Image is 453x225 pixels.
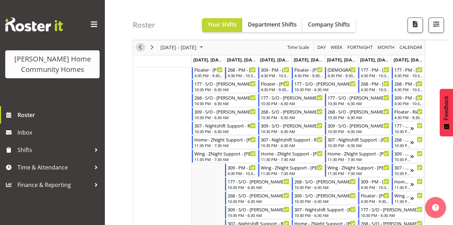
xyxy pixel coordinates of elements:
span: Time Scale [287,43,310,52]
div: 4:30 PM - 10:30 PM [228,73,256,78]
span: calendar [399,43,423,52]
div: 309 - S/O - [PERSON_NAME] [194,108,256,115]
div: Support Worker"s event - 268 - S/O - Katrina Shaw Begin From Wednesday, October 15, 2025 at 10:30... [258,108,324,121]
div: Support Worker"s event - 177 - S/O - Liezl Sanchez Begin From Friday, October 17, 2025 at 10:30:0... [325,94,391,107]
button: Next [148,43,157,52]
div: 4:30 PM - 10:30 PM [361,87,389,92]
img: Rosterit website logo [5,17,63,31]
div: 4:30 PM - 9:30 PM [328,73,356,78]
div: Support Worker"s event - Floater - Maria Cerbas Begin From Wednesday, October 15, 2025 at 4:30:00... [258,80,291,93]
button: Fortnight [346,43,374,52]
div: 10:30 PM - 6:30 AM [261,143,323,148]
div: 4:30 PM - 10:30 PM [361,73,389,78]
div: 10:30 PM - 6:30 AM [194,101,256,106]
div: Support Worker"s event - Wing - ZNight Support - Arshdeep Singh Begin From Wednesday, October 15,... [258,164,324,177]
div: 309 - PM - [PERSON_NAME] [228,164,256,171]
div: Support Worker"s event - 177 - PM - Billie Sothern Begin From Sunday, October 19, 2025 at 4:30:00... [392,66,424,79]
div: 10:30 PM - 6:30 AM [228,198,289,204]
div: Support Worker"s event - Wing - ZNight Support - Daniel Marticio Begin From Monday, October 13, 2... [192,150,258,163]
span: Department Shifts [248,21,297,28]
div: 177 - S/O - [PERSON_NAME] [228,178,289,185]
span: Day [317,43,326,52]
button: Timeline Week [330,43,344,52]
div: Support Worker"s event - 177 - S/O - Billie Sothern Begin From Wednesday, October 15, 2025 at 10:... [258,94,324,107]
span: Inbox [17,127,101,138]
div: 268 - PM - [PERSON_NAME] [361,80,389,87]
div: 177 - S/O - [PERSON_NAME] [394,122,410,129]
div: Wing - ZNight Support - [PERSON_NAME] [261,164,323,171]
div: 4:30 PM - 9:30 PM [261,87,289,92]
div: Support Worker"s event - Wing - ZNight Support - Daniel Marticio Begin From Friday, October 17, 2... [325,164,391,177]
div: 10:30 PM - 6:30 AM [394,157,410,162]
div: 10:30 PM - 6:30 AM [294,184,356,190]
div: 10:30 PM - 6:30 AM [194,115,256,120]
span: Finance & Reporting [17,180,91,190]
button: Timeline Month [376,43,396,52]
button: Download a PDF of the roster according to the set date range. [408,17,423,33]
div: 11:30 PM - 7:30 AM [194,157,256,162]
div: Support Worker"s event - 268 - S/O - Arshdeep Singh Begin From Sunday, October 19, 2025 at 10:30:... [392,136,424,149]
div: Support Worker"s event - 268 - S/O - Katrina Shaw Begin From Thursday, October 16, 2025 at 10:30:... [292,177,358,191]
button: Company Shifts [302,18,355,32]
div: 4:30 PM - 10:30 PM [394,101,423,106]
div: Support Worker"s event - 309 - PM - Mary Endaya Begin From Wednesday, October 15, 2025 at 4:30:00... [258,66,291,79]
div: Floater - Rie De Honor [394,108,423,115]
div: 4:30 PM - 9:30 PM [194,73,223,78]
div: Wing - ZNight Support - [PERSON_NAME] [328,164,389,171]
div: Home - ZNight Support - [PERSON_NAME] [328,150,389,157]
div: 10:30 PM - 6:30 AM [328,101,389,106]
div: 10:30 PM - 6:30 AM [228,212,289,218]
div: Support Worker"s event - 268 - S/O - Katrina Shaw Begin From Tuesday, October 14, 2025 at 10:30:0... [225,191,291,205]
span: [DATE], [DATE] [227,57,259,63]
div: 10:30 PM - 6:30 AM [328,115,389,120]
div: Support Worker"s event - Floater - Janen Jamodiong Begin From Monday, October 13, 2025 at 4:30:00... [192,66,224,79]
div: 11:30 PM - 7:30 AM [261,157,323,162]
div: 10:30 PM - 6:30 AM [194,87,256,92]
div: 177 - S/O - [PERSON_NAME] [194,80,256,87]
button: Timeline Day [316,43,327,52]
span: Week [330,43,343,52]
div: previous period [134,40,146,55]
div: Floater - [PERSON_NAME] [194,66,223,73]
div: 10:30 PM - 6:30 AM [194,129,256,134]
div: 10:30 PM - 6:30 AM [228,184,289,190]
div: Support Worker"s event - 307 - Nightshift Support - Rie De Honor Begin From Monday, October 13, 2... [192,122,258,135]
div: 268 - S/O - [PERSON_NAME] [328,108,389,115]
div: 11:30 PM - 7:30 AM [328,170,389,176]
span: [DATE], [DATE] [360,57,392,63]
div: 10:30 PM - 6:30 AM [294,212,356,218]
button: Your Shifts [202,18,242,32]
button: Time Scale [286,43,310,52]
div: Support Worker"s event - 177 - S/O - Liezl Sanchez Begin From Saturday, October 18, 2025 at 10:30... [358,205,424,219]
div: 309 - S/O - [PERSON_NAME] [261,122,323,129]
div: next period [146,40,158,55]
div: 10:30 PM - 6:30 AM [261,129,323,134]
div: 309 - S/O - [PERSON_NAME] [228,206,289,213]
button: Filter Shifts [429,17,444,33]
div: 10:30 PM - 6:30 AM [328,143,389,148]
div: 268 - S/O - [PERSON_NAME] [194,94,256,101]
img: help-xxl-2.png [432,204,439,211]
div: 4:30 PM - 10:30 PM [361,184,389,190]
span: Month [377,43,395,52]
div: Support Worker"s event - 268 - PM - Katrina Shaw Begin From Tuesday, October 14, 2025 at 4:30:00 ... [225,66,258,79]
span: Company Shifts [308,21,350,28]
div: Support Worker"s event - 309 - S/O - Mary Endaya Begin From Friday, October 17, 2025 at 10:30:00 ... [325,122,391,135]
div: Support Worker"s event - 177 - S/O - Lovejot Kaur Begin From Thursday, October 16, 2025 at 10:30:... [292,80,358,93]
div: Support Worker"s event - 309 - S/O - Mary Endaya Begin From Thursday, October 16, 2025 at 10:30:0... [292,191,358,205]
span: Time & Attendance [17,162,91,173]
div: Support Worker"s event - Floater - Maria Cerbas Begin From Thursday, October 16, 2025 at 4:30:00 ... [292,66,324,79]
div: 268 - PM - [PERSON_NAME] [394,80,423,87]
div: 177 - S/O - [PERSON_NAME] [261,94,323,101]
div: Support Worker"s event - Home - ZNight Support - Cheenee Vargas Begin From Monday, October 13, 20... [192,136,258,149]
span: [DATE], [DATE] [394,57,425,63]
div: 11:30 PM - 7:30 AM [394,184,410,190]
div: 177 - S/O - [PERSON_NAME] [328,94,389,101]
div: 4:30 PM - 9:30 PM [361,198,389,204]
div: Support Worker"s event - Floater - Julius Antonio Begin From Friday, October 17, 2025 at 4:30:00 ... [325,66,358,79]
div: Floater - [PERSON_NAME] [261,80,289,87]
div: 11:30 PM - 7:30 AM [194,143,256,148]
div: 268 - S/O - [PERSON_NAME] [261,108,323,115]
span: Roster [17,110,101,120]
div: October 13 - 19, 2025 [158,40,207,55]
